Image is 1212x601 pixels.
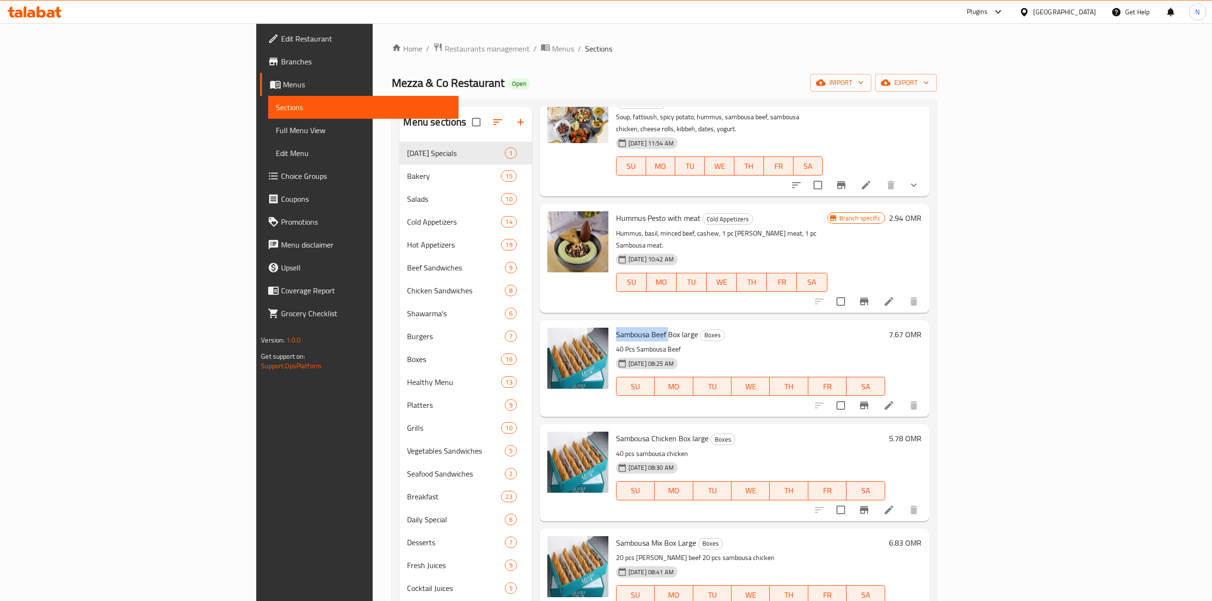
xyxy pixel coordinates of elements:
button: SA [846,481,885,500]
span: Daily Special [407,514,504,525]
div: Boxes [407,353,501,365]
div: Vegetables Sandwiches [407,445,504,456]
span: MO [650,159,672,173]
span: SA [797,159,819,173]
button: delete [879,174,902,197]
button: FR [808,377,846,396]
span: Grocery Checklist [281,308,451,319]
span: TH [773,380,804,394]
button: delete [902,498,925,521]
span: 19 [502,240,516,249]
button: Branch-specific-item [853,394,876,417]
span: [DATE] 08:25 AM [625,359,678,368]
div: Open [508,78,530,90]
span: Fresh Juices [407,560,504,571]
button: MO [655,481,693,500]
span: Branch specific [836,214,885,223]
span: Edit Restaurant [281,33,451,44]
div: items [505,399,517,411]
span: Hummus Pesto with meat [616,211,700,225]
span: TU [679,159,701,173]
button: WE [705,156,734,176]
span: 8 [505,286,516,295]
button: TH [734,156,764,176]
button: FR [767,273,797,292]
div: Healthy Menu [407,376,501,388]
div: items [505,147,517,159]
span: Cocktail Juices [407,582,504,594]
div: Grills [407,422,501,434]
a: Choice Groups [260,165,459,187]
span: Boxes [700,330,724,341]
button: SU [616,481,655,500]
div: items [505,262,517,273]
span: TH [741,275,763,289]
svg: Show Choices [908,179,919,191]
span: Boxes [711,434,735,445]
span: Sections [585,43,612,54]
div: Chicken Sandwiches8 [399,279,532,302]
button: MO [647,273,677,292]
button: Add section [509,111,532,134]
button: SA [794,156,823,176]
span: Sambousa Beef Box large [616,327,698,342]
span: 1.0.0 [286,334,301,346]
span: SU [620,484,651,497]
div: items [501,193,516,205]
span: Breakfast [407,491,501,502]
div: Fresh Juices9 [399,554,532,577]
button: WE [707,273,737,292]
button: MO [655,377,693,396]
span: Burgers [407,331,504,342]
div: Hot Appetizers [407,239,501,250]
div: Salads [407,193,501,205]
button: Branch-specific-item [830,174,853,197]
button: SU [616,377,655,396]
span: Boxes [699,538,722,549]
span: import [818,77,864,89]
img: Sambousa Mix Box Large [547,536,608,597]
span: 10 [502,195,516,204]
div: Breakfast23 [399,485,532,508]
button: sort-choices [785,174,808,197]
div: Platters [407,399,504,411]
a: Edit menu item [883,400,895,411]
span: N [1195,7,1200,17]
div: items [505,445,517,456]
span: FR [812,484,843,497]
img: Sambousa Chicken Box large [547,432,608,493]
span: Seafood Sandwiches [407,468,504,479]
button: WE [731,481,770,500]
button: TH [770,377,808,396]
button: FR [808,481,846,500]
div: Vegetables Sandwiches5 [399,439,532,462]
span: WE [735,380,766,394]
div: items [501,376,516,388]
span: Bakery [407,170,501,182]
button: import [810,74,871,92]
span: TH [773,484,804,497]
div: [GEOGRAPHIC_DATA] [1033,7,1096,17]
a: Support.OpsPlatform [261,360,322,372]
span: Sections [276,102,451,113]
span: 7 [505,332,516,341]
div: Cold Appetizers14 [399,210,532,233]
span: SU [620,275,643,289]
span: Cold Appetizers [407,216,501,228]
span: 23 [502,492,516,501]
a: Full Menu View [268,119,459,142]
span: 14 [502,218,516,227]
span: [DATE] Specials [407,147,504,159]
span: TU [680,275,703,289]
div: Platters9 [399,394,532,416]
div: items [501,216,516,228]
span: WE [709,159,731,173]
button: SA [846,377,885,396]
span: 6 [505,309,516,318]
span: 1 [505,149,516,158]
span: Select to update [831,395,851,415]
